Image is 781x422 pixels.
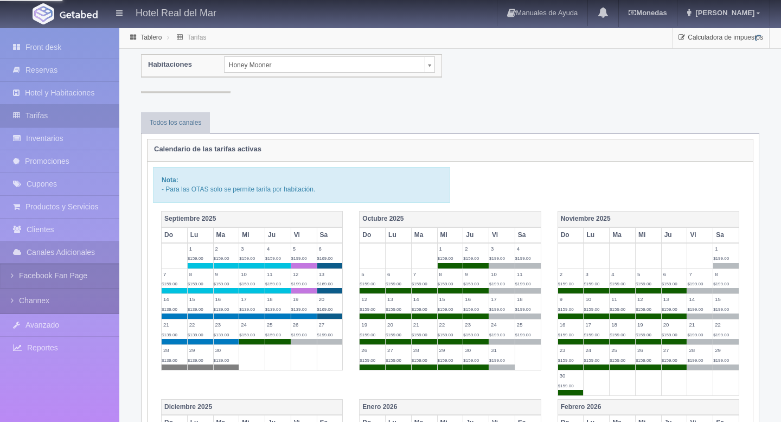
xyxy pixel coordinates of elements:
span: $159.00 [463,358,479,363]
label: 21 [412,319,437,330]
span: $159.00 [558,358,574,363]
img: Getabed [60,10,98,18]
th: Mi [437,227,463,243]
span: $199.00 [489,282,505,286]
span: $199.00 [687,282,703,286]
span: $159.00 [386,282,401,286]
th: Mi [635,227,661,243]
label: 22 [713,319,739,330]
th: Do [558,227,584,243]
label: 12 [360,294,385,304]
span: $159.00 [239,333,255,337]
label: 11 [610,294,635,304]
th: Diciembre 2025 [162,399,343,415]
label: 27 [386,345,411,355]
span: $199.00 [489,307,505,312]
span: $159.00 [610,358,625,363]
span: $169.00 [317,256,333,261]
th: Ma [411,227,437,243]
label: 10 [489,269,515,279]
label: 19 [636,319,661,330]
th: Do [360,227,386,243]
span: $159.00 [438,256,453,261]
label: 6 [386,269,411,279]
label: 23 [558,345,584,355]
span: $159.00 [360,358,375,363]
b: Nota: [162,176,178,184]
th: Octubre 2025 [360,212,541,227]
span: $199.00 [713,256,729,261]
span: $159.00 [360,282,375,286]
label: 27 [317,319,343,330]
span: $199.00 [489,256,505,261]
span: $199.00 [515,256,531,261]
label: 29 [438,345,463,355]
span: $159.00 [265,333,281,337]
label: 5 [360,269,385,279]
label: 21 [162,319,187,330]
label: 15 [438,294,463,304]
th: Sa [317,227,343,243]
label: 9 [558,294,584,304]
label: 11 [265,269,291,279]
span: $199.00 [515,307,531,312]
label: 30 [214,345,239,355]
span: $159.00 [386,307,401,312]
label: 24 [239,319,265,330]
label: 8 [188,269,213,279]
label: 14 [162,294,187,304]
span: $159.00 [636,307,651,312]
th: Lu [386,227,412,243]
label: 23 [463,319,489,330]
label: 6 [317,244,343,254]
label: 8 [713,269,739,279]
span: $159.00 [662,358,677,363]
label: 2 [463,244,489,254]
label: 14 [412,294,437,304]
span: $139.00 [214,358,229,363]
label: 4 [515,244,541,254]
label: 4 [265,244,291,254]
label: 10 [239,269,265,279]
span: $159.00 [239,282,255,286]
label: 28 [412,345,437,355]
span: $159.00 [662,282,677,286]
label: 20 [662,319,687,330]
label: 23 [214,319,239,330]
span: $199.00 [291,282,307,286]
span: $199.00 [713,333,729,337]
span: $159.00 [463,282,479,286]
label: Habitaciones [140,55,216,74]
span: $159.00 [584,358,599,363]
th: Febrero 2026 [558,399,739,415]
span: $159.00 [558,282,574,286]
span: $199.00 [291,333,307,337]
span: $139.00 [188,307,203,312]
span: $199.00 [489,333,505,337]
span: $159.00 [584,282,599,286]
span: $159.00 [558,333,574,337]
span: $159.00 [188,282,203,286]
label: 3 [584,269,609,279]
label: 12 [291,269,317,279]
span: $139.00 [265,307,281,312]
span: $159.00 [636,358,651,363]
label: 22 [438,319,463,330]
span: $159.00 [584,307,599,312]
span: $159.00 [636,333,651,337]
label: 7 [687,269,713,279]
span: $159.00 [463,307,479,312]
label: 26 [291,319,317,330]
label: 3 [239,244,265,254]
label: 29 [188,345,213,355]
label: 20 [386,319,411,330]
label: 5 [291,244,317,254]
span: $159.00 [463,256,479,261]
span: $139.00 [239,307,255,312]
span: $159.00 [558,383,574,388]
label: 17 [489,294,515,304]
a: Tablero [140,34,162,41]
label: 24 [489,319,515,330]
img: Getabed [33,3,54,24]
label: 7 [412,269,437,279]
